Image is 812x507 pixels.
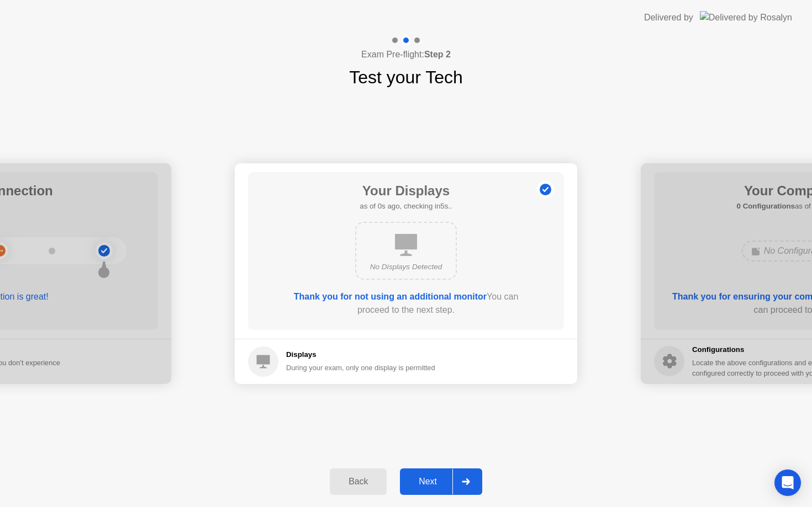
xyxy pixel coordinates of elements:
[294,292,487,301] b: Thank you for not using an additional monitor
[330,468,387,495] button: Back
[700,11,792,24] img: Delivered by Rosalyn
[286,362,435,373] div: During your exam, only one display is permitted
[333,477,383,487] div: Back
[365,261,447,273] div: No Displays Detected
[286,349,435,360] h5: Displays
[349,64,463,90] h1: Test your Tech
[400,468,482,495] button: Next
[774,469,801,496] div: Open Intercom Messenger
[361,48,451,61] h4: Exam Pre-flight:
[403,477,452,487] div: Next
[360,181,452,201] h1: Your Displays
[360,201,452,212] h5: as of 0s ago, checking in5s..
[424,50,451,59] b: Step 2
[280,290,532,317] div: You can proceed to the next step.
[644,11,693,24] div: Delivered by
